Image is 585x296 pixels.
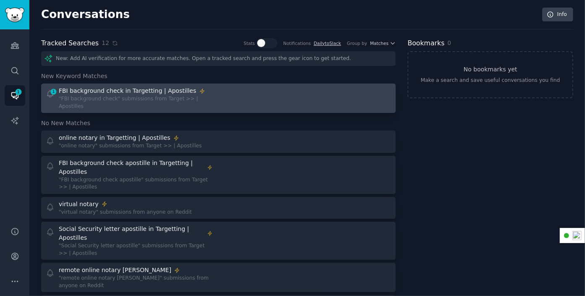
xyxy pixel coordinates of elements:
div: Stats [244,40,255,46]
div: "Social Security letter apostille" submissions from Target >> | Apostilles [59,242,213,257]
a: 1FBI background check in Targetting | Apostilles"FBI background check" submissions from Target >>... [41,84,396,113]
a: 1 [5,85,25,106]
div: "FBI background check apostille" submissions from Target >> | Apostilles [59,176,213,191]
a: FBI background check apostille in Targetting | Apostilles"FBI background check apostille" submiss... [41,156,396,194]
div: remote online notary [PERSON_NAME] [59,266,171,275]
img: GummySearch logo [5,8,24,22]
h2: Bookmarks [407,38,444,49]
h2: Conversations [41,8,130,21]
div: FBI background check in Targetting | Apostilles [59,86,196,95]
h2: Tracked Searches [41,38,99,49]
button: Matches [370,40,396,46]
a: No bookmarks yetMake a search and save useful conversations you find [407,51,573,98]
span: No New Matches [41,119,90,128]
span: 1 [50,89,57,94]
span: 12 [102,39,109,47]
div: Notifications [283,40,311,46]
div: Group by [347,40,367,46]
a: DailytoSlack [314,41,341,46]
a: virtual notary"virtual notary" submissions from anyone on Reddit [41,197,396,219]
div: "FBI background check" submissions from Target >> | Apostilles [59,95,213,110]
span: 1 [15,89,22,95]
a: Social Security letter apostille in Targetting | Apostilles"Social Security letter apostille" sub... [41,222,396,260]
div: FBI background check apostille in Targetting | Apostilles [59,159,204,176]
span: New Keyword Matches [41,72,107,81]
div: New: Add AI verification for more accurate matches. Open a tracked search and press the gear icon... [41,51,396,66]
div: online notary in Targetting | Apostilles [59,134,170,142]
div: Social Security letter apostille in Targetting | Apostilles [59,225,204,242]
div: "virtual notary" submissions from anyone on Reddit [59,209,192,216]
span: Matches [370,40,389,46]
a: online notary in Targetting | Apostilles"online notary" submissions from Target >> | Apostilles [41,131,396,153]
h3: No bookmarks yet [464,65,517,74]
div: virtual notary [59,200,99,209]
div: "online notary" submissions from Target >> | Apostilles [59,142,202,150]
a: remote online notary [PERSON_NAME]"remote online notary [PERSON_NAME]" submissions from anyone on... [41,263,396,292]
div: "remote online notary [PERSON_NAME]" submissions from anyone on Reddit [59,275,213,289]
span: 0 [447,39,451,46]
div: Make a search and save useful conversations you find [421,77,560,84]
a: Info [542,8,573,22]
